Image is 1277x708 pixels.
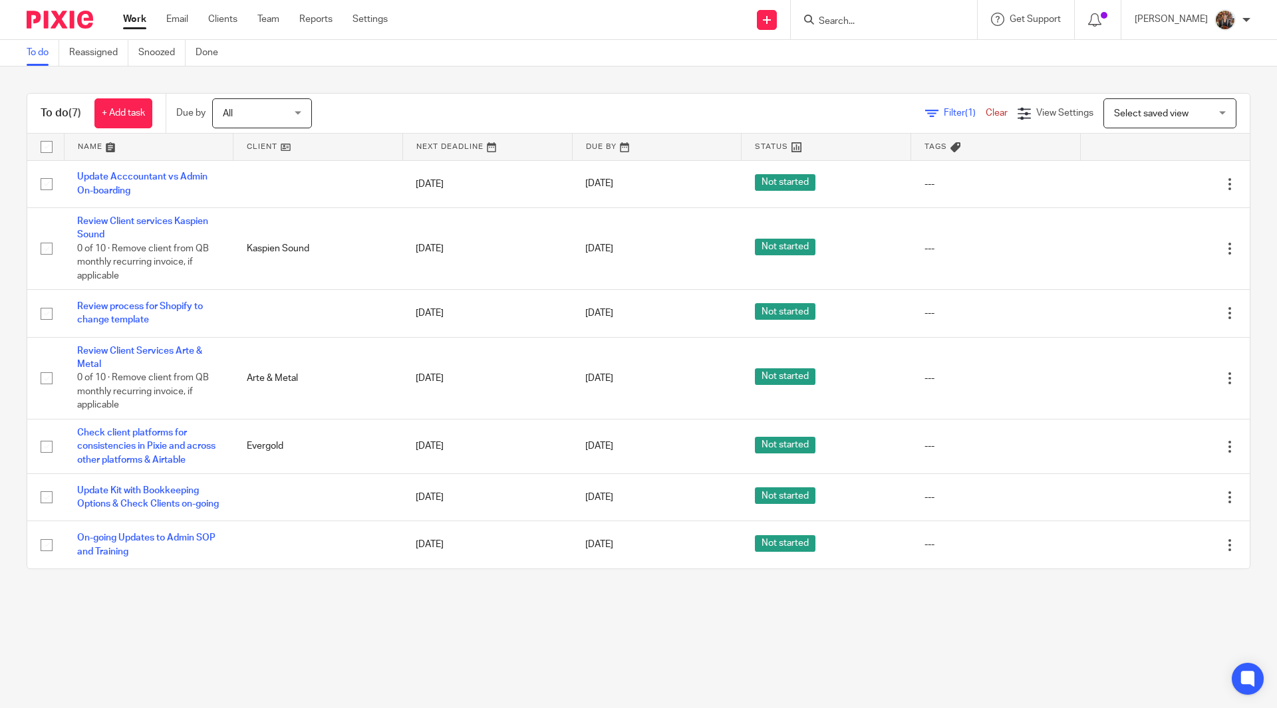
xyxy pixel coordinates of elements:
[402,160,572,207] td: [DATE]
[77,244,209,281] span: 0 of 10 · Remove client from QB monthly recurring invoice, if applicable
[755,437,815,453] span: Not started
[208,13,237,26] a: Clients
[924,372,1067,385] div: ---
[924,177,1067,191] div: ---
[1114,109,1189,118] span: Select saved view
[77,374,209,410] span: 0 of 10 · Remove client from QB monthly recurring invoice, if applicable
[755,303,815,320] span: Not started
[402,474,572,521] td: [DATE]
[924,242,1067,255] div: ---
[77,533,215,556] a: On-going Updates to Admin SOP and Training
[233,207,403,289] td: Kaspien Sound
[176,106,206,120] p: Due by
[27,40,59,66] a: To do
[1214,9,1236,31] img: 20241226_124325-EDIT.jpg
[138,40,186,66] a: Snoozed
[585,374,613,383] span: [DATE]
[924,143,947,150] span: Tags
[585,244,613,253] span: [DATE]
[77,302,203,324] a: Review process for Shopify to change template
[817,16,937,28] input: Search
[77,217,208,239] a: Review Client services Kaspien Sound
[1036,108,1093,118] span: View Settings
[27,11,93,29] img: Pixie
[585,493,613,502] span: [DATE]
[924,538,1067,551] div: ---
[755,535,815,552] span: Not started
[69,40,128,66] a: Reassigned
[986,108,1008,118] a: Clear
[94,98,152,128] a: + Add task
[965,108,976,118] span: (1)
[41,106,81,120] h1: To do
[585,540,613,550] span: [DATE]
[585,179,613,189] span: [DATE]
[77,346,202,369] a: Review Client Services Arte & Metal
[77,486,219,509] a: Update Kit with Bookkeeping Options & Check Clients on-going
[299,13,333,26] a: Reports
[755,368,815,385] span: Not started
[402,521,572,568] td: [DATE]
[257,13,279,26] a: Team
[223,109,233,118] span: All
[585,308,613,318] span: [DATE]
[1135,13,1208,26] p: [PERSON_NAME]
[402,290,572,337] td: [DATE]
[123,13,146,26] a: Work
[924,306,1067,320] div: ---
[402,337,572,419] td: [DATE]
[944,108,986,118] span: Filter
[924,439,1067,453] div: ---
[77,428,215,465] a: Check client platforms for consistencies in Pixie and across other platforms & Airtable
[166,13,188,26] a: Email
[402,419,572,474] td: [DATE]
[585,441,613,451] span: [DATE]
[402,207,572,289] td: [DATE]
[353,13,388,26] a: Settings
[233,337,403,419] td: Arte & Metal
[1010,15,1061,24] span: Get Support
[233,419,403,474] td: Evergold
[924,491,1067,504] div: ---
[69,108,81,118] span: (7)
[755,487,815,504] span: Not started
[196,40,228,66] a: Done
[755,174,815,191] span: Not started
[755,239,815,255] span: Not started
[77,172,208,195] a: Update Acccountant vs Admin On-boarding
